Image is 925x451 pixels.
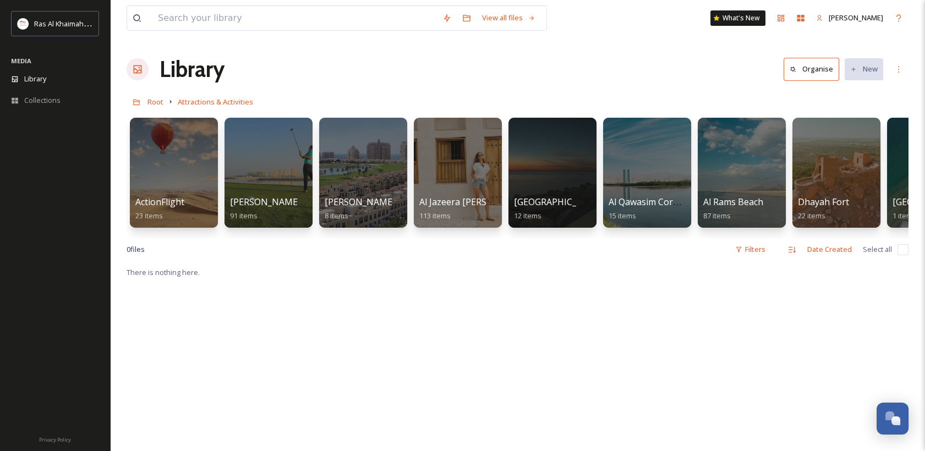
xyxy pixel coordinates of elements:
span: Select all [863,244,892,255]
span: Root [147,97,163,107]
input: Search your library [152,6,437,30]
button: New [845,58,883,80]
a: What's New [710,10,765,26]
span: Ras Al Khaimah Tourism Development Authority [34,18,190,29]
a: Library [160,53,225,86]
span: Collections [24,95,61,106]
span: Attractions & Activities [178,97,253,107]
a: Al Qawasim Corniche15 items [609,197,695,221]
a: View all files [477,7,541,29]
span: There is nothing here. [127,267,200,277]
div: Date Created [802,239,857,260]
a: Attractions & Activities [178,95,253,108]
a: Root [147,95,163,108]
span: Al Jazeera [PERSON_NAME] [419,196,533,208]
span: Al Rams Beach [703,196,763,208]
button: Organise [784,58,839,80]
a: ActionFlight23 items [135,197,184,221]
span: 23 items [135,211,163,221]
span: ActionFlight [135,196,184,208]
span: [PERSON_NAME][GEOGRAPHIC_DATA] [325,196,484,208]
span: [PERSON_NAME] [829,13,883,23]
span: 15 items [609,211,636,221]
span: MEDIA [11,57,31,65]
a: Dhayah Fort22 items [798,197,849,221]
span: 12 items [514,211,541,221]
button: Open Chat [877,403,908,435]
span: Al Qawasim Corniche [609,196,695,208]
span: 91 items [230,211,258,221]
span: [GEOGRAPHIC_DATA] [514,196,603,208]
a: Privacy Policy [39,432,71,446]
img: Logo_RAKTDA_RGB-01.png [18,18,29,29]
span: Privacy Policy [39,436,71,443]
span: 87 items [703,211,731,221]
span: 113 items [419,211,451,221]
a: [GEOGRAPHIC_DATA]12 items [514,197,603,221]
span: Library [24,74,46,84]
a: [PERSON_NAME][GEOGRAPHIC_DATA]8 items [325,197,484,221]
span: 22 items [798,211,825,221]
a: Al Jazeera [PERSON_NAME]113 items [419,197,533,221]
span: 8 items [325,211,348,221]
a: Al Rams Beach87 items [703,197,763,221]
span: [PERSON_NAME] Golf Club [230,196,341,208]
a: [PERSON_NAME] Golf Club91 items [230,197,341,221]
div: Filters [730,239,771,260]
span: 0 file s [127,244,145,255]
span: 1 item [893,211,912,221]
span: Dhayah Fort [798,196,849,208]
a: [PERSON_NAME] [811,7,889,29]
